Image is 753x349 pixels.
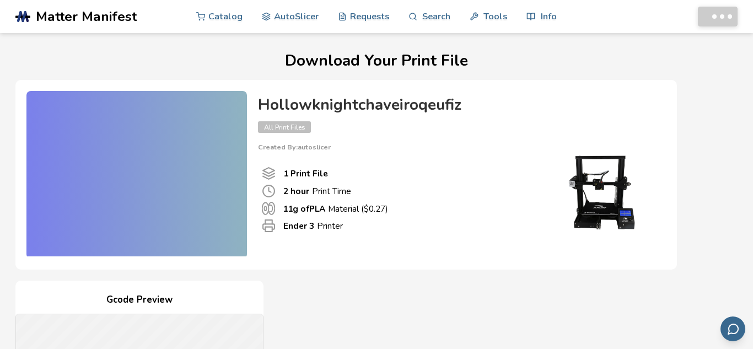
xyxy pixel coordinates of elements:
[283,220,343,232] p: Printer
[15,292,263,309] h4: Gcode Preview
[283,220,314,232] b: Ender 3
[262,202,275,215] span: Material Used
[262,184,276,198] span: Print Time
[283,203,388,214] p: Material ($ 0.27 )
[258,121,311,133] span: All Print Files
[720,316,745,341] button: Send feedback via email
[15,52,738,69] h1: Download Your Print File
[258,96,655,114] h4: Hollowknightchaveiroqeufiz
[283,168,328,179] b: 1 Print File
[258,143,655,151] p: Created By: autoslicer
[262,219,276,233] span: Printer
[283,185,351,197] p: Print Time
[36,9,137,24] span: Matter Manifest
[283,185,309,197] b: 2 hour
[262,167,276,180] span: Number Of Print files
[545,151,655,234] img: Printer
[283,203,325,214] b: 11 g of PLA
